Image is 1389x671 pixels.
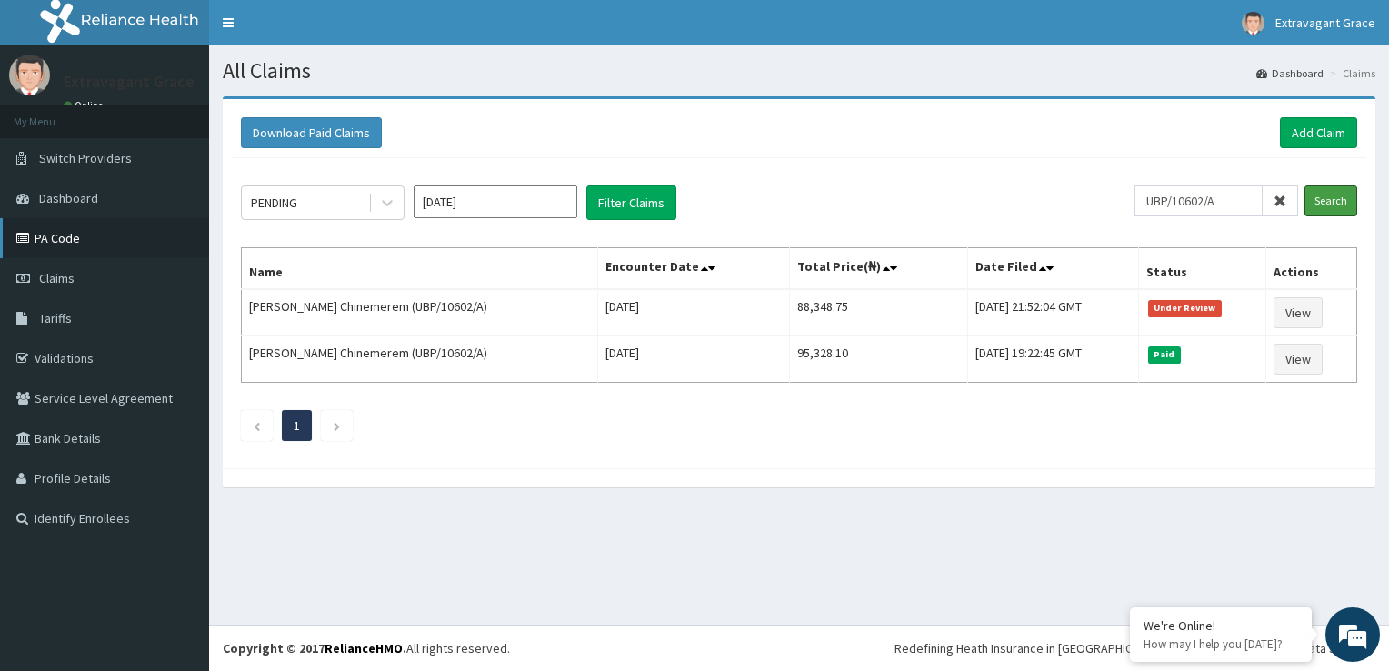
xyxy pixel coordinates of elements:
span: Extravagant Grace [1275,15,1375,31]
span: We're online! [105,213,251,396]
td: [PERSON_NAME] Chinemerem (UBP/10602/A) [242,336,598,383]
div: Minimize live chat window [298,9,342,53]
button: Filter Claims [586,185,676,220]
span: Dashboard [39,190,98,206]
td: [DATE] [598,289,790,336]
p: How may I help you today? [1144,636,1298,652]
a: Next page [333,417,341,434]
span: Under Review [1148,300,1222,316]
th: Total Price(₦) [790,248,967,290]
th: Date Filed [967,248,1138,290]
a: View [1274,297,1323,328]
input: Search [1304,185,1357,216]
img: User Image [1242,12,1264,35]
h1: All Claims [223,59,1375,83]
input: Select Month and Year [414,185,577,218]
a: Add Claim [1280,117,1357,148]
td: [PERSON_NAME] Chinemerem (UBP/10602/A) [242,289,598,336]
p: Extravagant Grace [64,74,195,90]
span: Switch Providers [39,150,132,166]
footer: All rights reserved. [209,625,1389,671]
th: Status [1139,248,1266,290]
div: PENDING [251,194,297,212]
a: RelianceHMO [325,640,403,656]
td: [DATE] [598,336,790,383]
button: Download Paid Claims [241,117,382,148]
span: Paid [1148,346,1181,363]
a: Page 1 is your current page [294,417,300,434]
img: User Image [9,55,50,95]
a: Previous page [253,417,261,434]
a: Online [64,99,107,112]
th: Actions [1266,248,1357,290]
span: Tariffs [39,310,72,326]
input: Search by HMO ID [1134,185,1263,216]
a: View [1274,344,1323,375]
textarea: Type your message and hit 'Enter' [9,464,346,527]
th: Name [242,248,598,290]
div: Redefining Heath Insurance in [GEOGRAPHIC_DATA] using Telemedicine and Data Science! [894,639,1375,657]
strong: Copyright © 2017 . [223,640,406,656]
td: 95,328.10 [790,336,967,383]
span: Claims [39,270,75,286]
td: 88,348.75 [790,289,967,336]
img: d_794563401_company_1708531726252_794563401 [34,91,74,136]
div: We're Online! [1144,617,1298,634]
div: Chat with us now [95,102,305,125]
a: Dashboard [1256,65,1324,81]
td: [DATE] 21:52:04 GMT [967,289,1138,336]
th: Encounter Date [598,248,790,290]
li: Claims [1325,65,1375,81]
td: [DATE] 19:22:45 GMT [967,336,1138,383]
